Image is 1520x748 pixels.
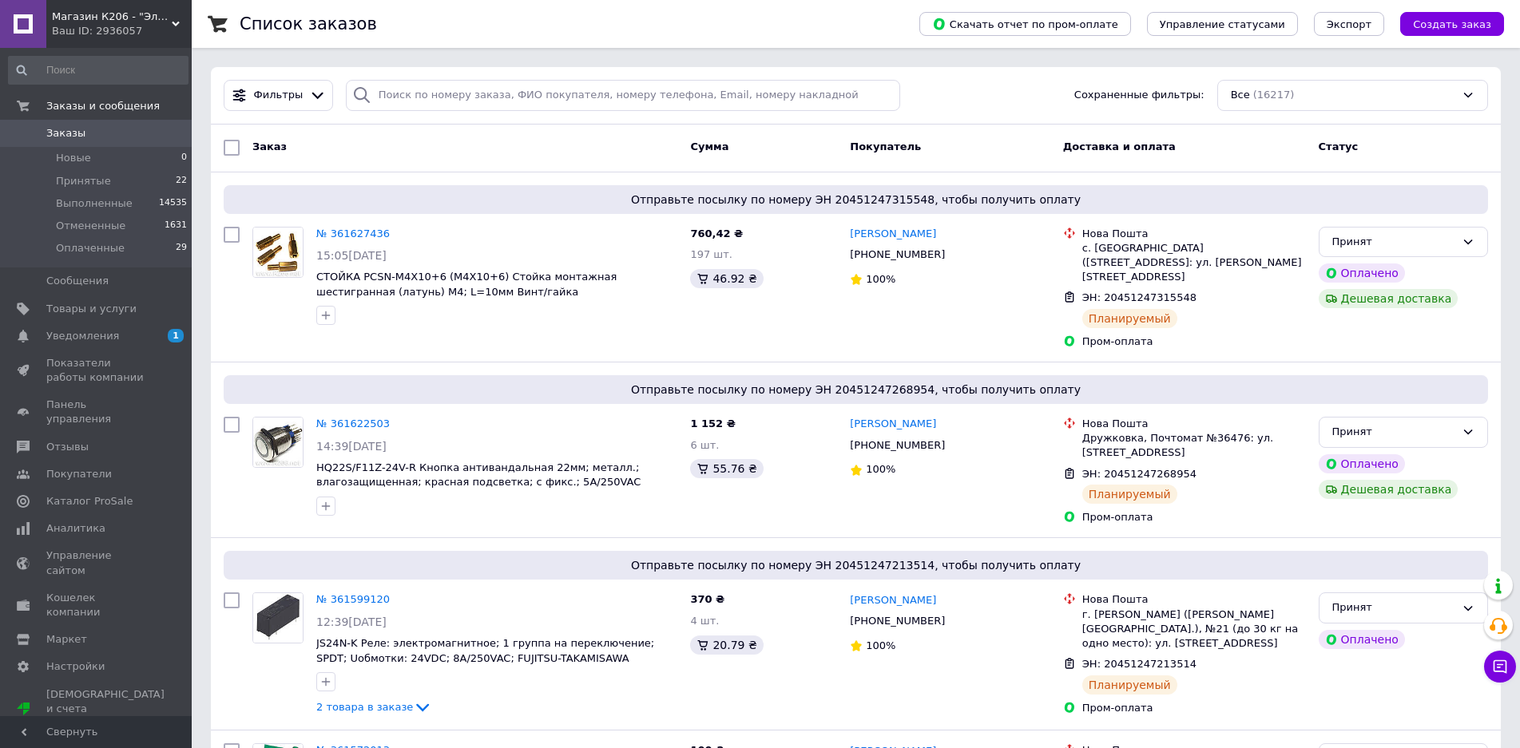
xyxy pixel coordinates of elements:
[46,632,87,647] span: Маркет
[919,12,1131,36] button: Скачать отчет по пром-оплате
[1147,12,1298,36] button: Управление статусами
[316,701,413,713] span: 2 товара в заказе
[1413,18,1491,30] span: Создать заказ
[1082,510,1306,524] div: Пром-оплата
[181,151,187,165] span: 0
[8,56,189,85] input: Поиск
[52,24,192,38] div: Ваш ID: 2936057
[316,418,390,429] a: № 361622503
[176,174,187,188] span: 22
[932,17,1118,31] span: Скачать отчет по пром-оплате
[316,593,390,605] a: № 361599120
[1231,88,1250,103] span: Все
[866,273,895,285] span: 100%
[46,548,148,577] span: Управление сайтом
[316,271,617,298] a: СТОЙКА PCSN-M4X10+6 (M4X10+6) Стойка монтажная шестигранная (латунь) M4; L=10мм Винт/гайка
[230,557,1482,573] span: Отправьте посылку по номеру ЭН 20451247213514, чтобы получить оплату
[46,659,105,674] span: Настройки
[1082,485,1177,504] div: Планируемый
[46,302,137,316] span: Товары и услуги
[690,140,728,152] span: Сумма
[850,248,945,260] span: [PHONE_NUMBER]
[56,151,91,165] span: Новые
[56,174,111,188] span: Принятые
[690,593,724,605] span: 370 ₴
[1332,600,1455,616] div: Принят
[46,329,119,343] span: Уведомления
[46,398,148,426] span: Панель управления
[1063,140,1176,152] span: Доставка и оплата
[56,241,125,255] span: Оплаченные
[46,494,133,509] span: Каталог ProSale
[1082,334,1306,349] div: Пром-оплата
[46,274,109,288] span: Сообщения
[1082,658,1197,670] span: ЭН: 20451247213514
[690,248,732,260] span: 197 шт.
[46,126,85,140] span: Заказы
[316,440,387,453] span: 14:39[DATE]
[1082,291,1197,303] span: ЭН: 20451247315548
[1384,18,1504,30] a: Создать заказ
[1160,18,1285,30] span: Управление статусами
[850,417,936,432] a: [PERSON_NAME]
[690,615,719,627] span: 4 шт.
[1319,454,1405,473] div: Оплачено
[176,241,187,255] span: 29
[253,593,303,643] img: Фото товару
[850,615,945,627] span: [PHONE_NUMBER]
[1327,18,1371,30] span: Экспорт
[240,14,377,34] h1: Список заказов
[252,592,304,643] a: Фото товару
[690,635,763,655] div: 20.79 ₴
[46,591,148,619] span: Кошелек компании
[1082,309,1177,328] div: Планируемый
[690,228,743,239] span: 760,42 ₴
[1332,234,1455,251] div: Принят
[690,269,763,288] div: 46.92 ₴
[1484,651,1516,683] button: Чат с покупателем
[316,461,641,489] a: HQ22S/F11Z-24V-R Кнопка антивандальная 22мм; металл.; влагозащищенная; красная подсветка; с фикс....
[1253,89,1295,101] span: (16217)
[1400,12,1504,36] button: Создать заказ
[1082,227,1306,241] div: Нова Пошта
[165,219,187,233] span: 1631
[1332,424,1455,441] div: Принят
[850,140,921,152] span: Покупатель
[690,459,763,478] div: 55.76 ₴
[230,192,1482,208] span: Отправьте посылку по номеру ЭН 20451247315548, чтобы получить оплату
[56,219,125,233] span: Отмененные
[1082,417,1306,431] div: Нова Пошта
[316,615,387,628] span: 12:39[DATE]
[46,440,89,454] span: Отзывы
[850,227,936,242] a: [PERSON_NAME]
[1319,263,1405,283] div: Оплачено
[866,463,895,475] span: 100%
[1074,88,1204,103] span: Сохраненные фильтры:
[690,418,735,429] span: 1 152 ₴
[850,439,945,451] span: [PHONE_NUMBER]
[46,356,148,385] span: Показатели работы компании
[252,227,304,278] a: Фото товару
[866,639,895,651] span: 100%
[850,593,936,608] a: [PERSON_NAME]
[1082,241,1306,285] div: с. [GEOGRAPHIC_DATA] ([STREET_ADDRESS]: ул. [PERSON_NAME][STREET_ADDRESS]
[168,329,184,342] span: 1
[1319,140,1359,152] span: Статус
[346,80,901,111] input: Поиск по номеру заказа, ФИО покупателя, номеру телефона, Email, номеру накладной
[690,439,719,451] span: 6 шт.
[316,228,390,239] a: № 361627436
[316,249,387,262] span: 15:05[DATE]
[252,140,287,152] span: Заказ
[1319,289,1458,308] div: Дешевая доставка
[1082,592,1306,607] div: Нова Пошта
[46,521,105,536] span: Аналитика
[1082,468,1197,480] span: ЭН: 20451247268954
[46,99,160,113] span: Заказы и сообщения
[1319,480,1458,499] div: Дешевая доставка
[46,687,165,731] span: [DEMOGRAPHIC_DATA] и счета
[159,196,187,211] span: 14535
[316,637,654,664] span: JS24N-K Реле: электромагнитное; 1 группа на переключение; SPDT; Uобмотки: 24VDC; 8A/250VAC; FUJIT...
[1082,431,1306,460] div: Дружковка, Почтомат №36476: ул. [STREET_ADDRESS]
